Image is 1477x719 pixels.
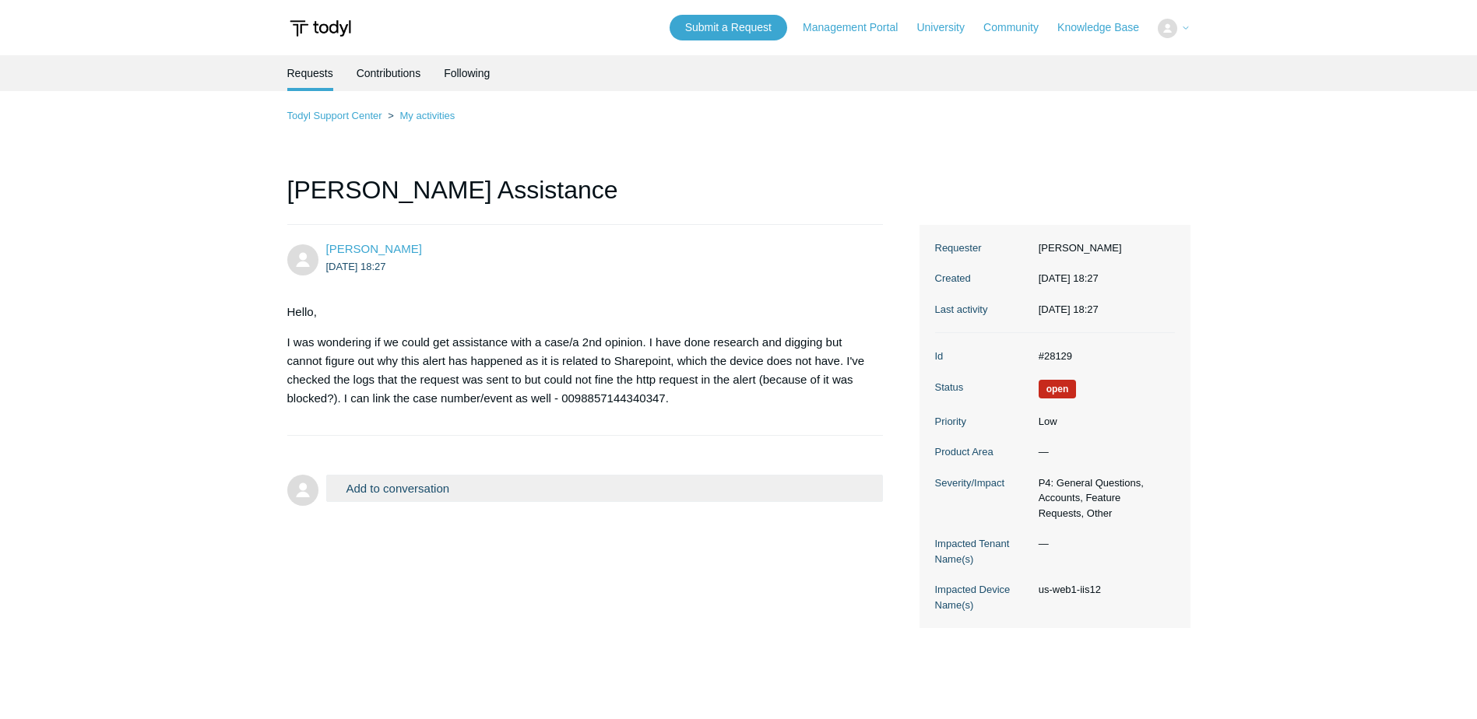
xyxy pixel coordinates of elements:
dd: — [1031,536,1175,552]
dt: Status [935,380,1031,395]
a: Todyl Support Center [287,110,382,121]
li: Requests [287,55,333,91]
img: Todyl Support Center Help Center home page [287,14,353,43]
dd: us-web1-iis12 [1031,582,1175,598]
p: Hello, [287,303,868,321]
dt: Impacted Tenant Name(s) [935,536,1031,566]
li: Todyl Support Center [287,110,385,121]
dd: — [1031,444,1175,460]
span: We are working on a response for you [1039,380,1077,398]
time: 2025-09-15T18:27:23+00:00 [1039,272,1099,284]
a: Contributions [357,55,421,91]
dt: Id [935,349,1031,364]
dd: Low [1031,414,1175,430]
dt: Priority [935,414,1031,430]
a: Community [983,19,1054,36]
a: Following [444,55,490,91]
time: 2025-09-15T18:27:23Z [326,261,386,272]
a: [PERSON_NAME] [326,242,422,255]
button: Add to conversation [326,475,884,502]
a: Submit a Request [670,15,787,40]
dt: Last activity [935,302,1031,317]
dd: [PERSON_NAME] [1031,240,1175,256]
a: University [916,19,979,36]
dt: Severity/Impact [935,475,1031,491]
dd: P4: General Questions, Accounts, Feature Requests, Other [1031,475,1175,521]
li: My activities [385,110,455,121]
p: I was wondering if we could get assistance with a case/a 2nd opinion. I have done research and di... [287,333,868,408]
a: Knowledge Base [1057,19,1155,36]
dt: Impacted Device Name(s) [935,582,1031,612]
dt: Created [935,271,1031,286]
dd: #28129 [1031,349,1175,364]
dt: Requester [935,240,1031,256]
span: Rick Sunwoo [326,242,422,255]
a: My activities [399,110,455,121]
dt: Product Area [935,444,1031,460]
a: Management Portal [803,19,913,36]
time: 2025-09-15T18:27:23+00:00 [1039,303,1099,315]
h1: [PERSON_NAME] Assistance [287,171,884,225]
